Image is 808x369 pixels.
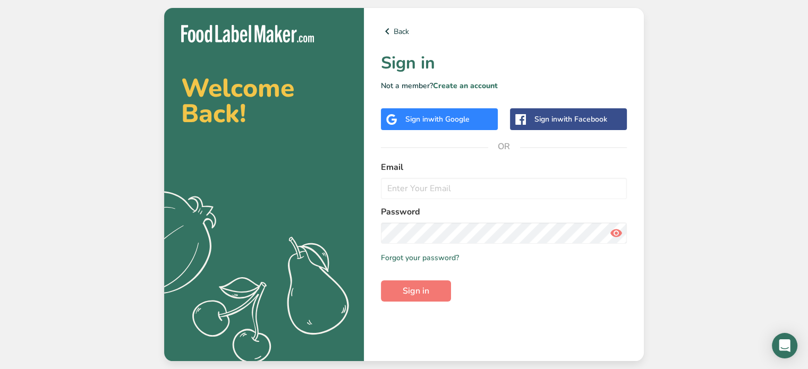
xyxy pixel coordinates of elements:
div: Sign in [534,114,607,125]
a: Back [381,25,627,38]
span: OR [488,131,520,162]
div: Sign in [405,114,470,125]
input: Enter Your Email [381,178,627,199]
button: Sign in [381,280,451,302]
label: Email [381,161,627,174]
div: Open Intercom Messenger [772,333,797,358]
p: Not a member? [381,80,627,91]
h1: Sign in [381,50,627,76]
img: Food Label Maker [181,25,314,42]
span: Sign in [403,285,429,297]
span: with Google [428,114,470,124]
span: with Facebook [557,114,607,124]
label: Password [381,205,627,218]
a: Create an account [433,81,498,91]
a: Forgot your password? [381,252,459,263]
h2: Welcome Back! [181,75,347,126]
